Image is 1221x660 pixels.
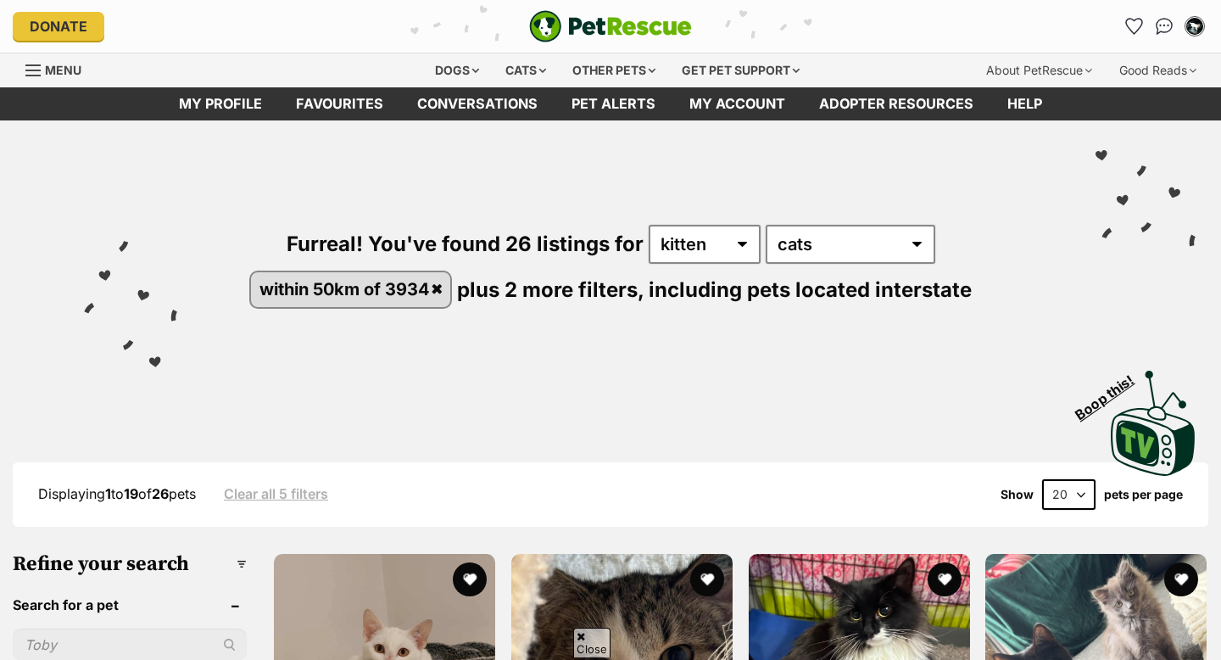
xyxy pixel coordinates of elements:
[453,562,487,596] button: favourite
[38,485,196,502] span: Displaying to of pets
[555,87,672,120] a: Pet alerts
[1186,18,1203,35] img: Lily Street profile pic
[152,485,169,502] strong: 26
[560,53,667,87] div: Other pets
[529,10,692,42] img: logo-e224e6f780fb5917bec1dbf3a21bbac754714ae5b6737aabdf751b685950b380.svg
[1120,13,1208,40] ul: Account quick links
[1156,18,1174,35] img: chat-41dd97257d64d25036548639549fe6c8038ab92f7586957e7f3b1b290dea8141.svg
[670,53,811,87] div: Get pet support
[1151,13,1178,40] a: Conversations
[1073,361,1151,422] span: Boop this!
[573,628,610,657] span: Close
[251,272,450,307] a: within 50km of 3934
[105,485,111,502] strong: 1
[1120,13,1147,40] a: Favourites
[802,87,990,120] a: Adopter resources
[649,277,972,301] span: including pets located interstate
[672,87,802,120] a: My account
[287,232,644,256] span: Furreal! You've found 26 listings for
[224,486,328,501] a: Clear all 5 filters
[124,485,138,502] strong: 19
[1104,488,1183,501] label: pets per page
[1164,562,1198,596] button: favourite
[13,12,104,41] a: Donate
[1001,488,1034,501] span: Show
[927,562,961,596] button: favourite
[13,552,247,576] h3: Refine your search
[1111,355,1196,479] a: Boop this!
[13,597,247,612] header: Search for a pet
[45,63,81,77] span: Menu
[1107,53,1208,87] div: Good Reads
[990,87,1059,120] a: Help
[457,277,644,301] span: plus 2 more filters,
[400,87,555,120] a: conversations
[1181,13,1208,40] button: My account
[162,87,279,120] a: My profile
[279,87,400,120] a: Favourites
[529,10,692,42] a: PetRescue
[974,53,1104,87] div: About PetRescue
[25,53,93,84] a: Menu
[690,562,724,596] button: favourite
[493,53,558,87] div: Cats
[1111,371,1196,476] img: PetRescue TV logo
[423,53,491,87] div: Dogs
